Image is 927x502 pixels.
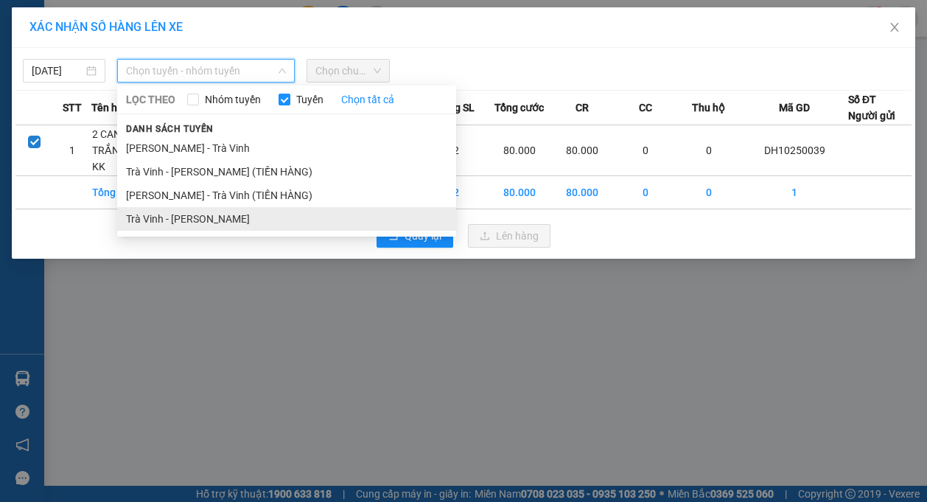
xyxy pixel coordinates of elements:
span: 0903862515 - [6,80,168,94]
span: CR [576,100,589,116]
td: 1 [54,125,92,176]
li: Trà Vinh - [PERSON_NAME] (TIỀN HÀNG) [117,160,456,184]
span: GIAO: [6,96,97,110]
span: Nhóm tuyến [199,91,267,108]
input: 13/10/2025 [32,63,83,79]
td: 80.000 [488,176,551,209]
td: DH10250039 [741,125,848,176]
span: KO BAO BỂ [38,96,97,110]
td: 2 CAN TRẮNG NHỎ KK [91,125,155,176]
td: 1 [741,176,848,209]
button: uploadLên hàng [468,224,550,248]
td: 0 [614,125,677,176]
td: 80.000 [550,125,614,176]
span: Tên hàng [91,100,135,116]
span: Chọn tuyến - nhóm tuyến [126,60,286,82]
span: close [889,21,900,33]
p: NHẬN: [6,49,215,77]
li: [PERSON_NAME] - Trà Vinh [117,136,456,160]
strong: BIÊN NHẬN GỬI HÀNG [49,8,171,22]
span: LỌC THEO [126,91,175,108]
li: Trà Vinh - [PERSON_NAME] [117,207,456,231]
span: Tuyến [290,91,329,108]
span: CC [639,100,652,116]
span: Chọn chuyến [315,60,380,82]
a: Chọn tất cả [341,91,394,108]
td: 0 [614,176,677,209]
td: 0 [677,125,741,176]
td: 0 [677,176,741,209]
span: Thu hộ [692,100,725,116]
td: 80.000 [488,125,551,176]
span: VP [PERSON_NAME] ([GEOGRAPHIC_DATA]) [6,49,148,77]
span: XÁC NHẬN SỐ HÀNG LÊN XE [29,20,183,34]
span: Danh sách tuyến [117,122,223,136]
div: Số ĐT Người gửi [848,91,895,124]
span: [PERSON_NAME] [79,80,168,94]
span: VP [PERSON_NAME] - [30,29,144,43]
td: Tổng cộng [91,176,155,209]
p: GỬI: [6,29,215,43]
li: [PERSON_NAME] - Trà Vinh (TIỀN HÀNG) [117,184,456,207]
td: 80.000 [550,176,614,209]
button: Close [874,7,915,49]
span: STT [63,100,82,116]
span: Mã GD [779,100,810,116]
span: down [278,66,287,75]
span: Tổng cước [494,100,544,116]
